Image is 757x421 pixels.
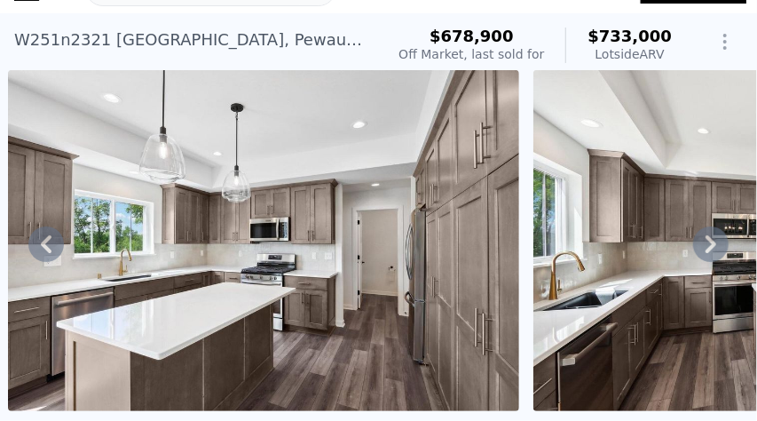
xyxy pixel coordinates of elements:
[587,27,672,45] span: $733,000
[8,70,520,411] img: Sale: 134488890 Parcel: 107102162
[587,45,672,63] div: Lotside ARV
[430,27,514,45] span: $678,900
[398,45,544,63] div: Off Market, last sold for
[707,24,743,60] button: Show Options
[14,28,370,52] div: W251n2321 [GEOGRAPHIC_DATA] , Pewaukee , WI 53072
